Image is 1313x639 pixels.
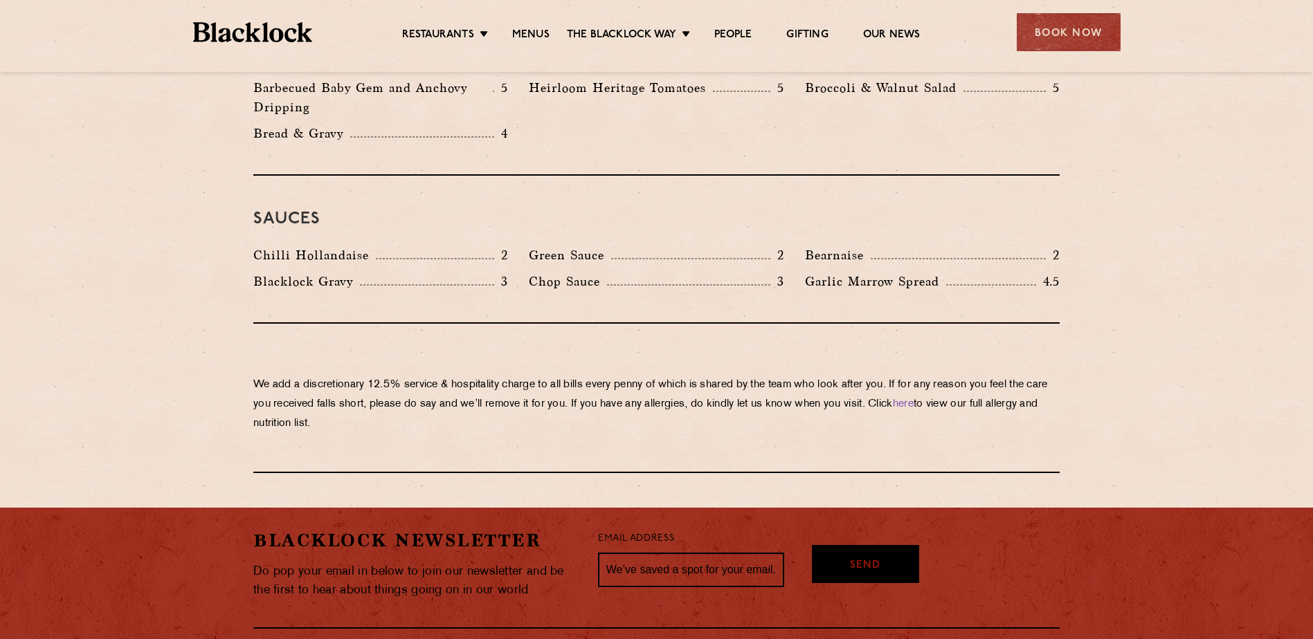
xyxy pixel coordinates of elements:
[1036,272,1060,290] p: 4.5
[786,28,828,44] a: Gifting
[253,528,577,553] h2: Blacklock Newsletter
[805,272,946,291] p: Garlic Marrow Spread
[770,79,784,97] p: 5
[529,272,607,291] p: Chop Sauce
[253,246,376,265] p: Chilli Hollandaise
[494,79,508,97] p: 5
[598,553,784,587] input: We’ve saved a spot for your email...
[714,28,752,44] a: People
[253,376,1060,434] p: We add a discretionary 12.5% service & hospitality charge to all bills every penny of which is sh...
[529,246,611,265] p: Green Sauce
[494,246,508,264] p: 2
[193,22,313,42] img: BL_Textured_Logo-footer-cropped.svg
[770,246,784,264] p: 2
[1046,79,1060,97] p: 5
[770,272,784,290] p: 3
[253,124,350,143] p: Bread & Gravy
[567,28,676,44] a: The Blacklock Way
[512,28,550,44] a: Menus
[1046,246,1060,264] p: 2
[494,124,508,142] p: 4
[253,78,493,117] p: Barbecued Baby Gem and Anchovy Dripping
[863,28,921,44] a: Our News
[529,78,713,98] p: Heirloom Heritage Tomatoes
[893,399,914,409] a: here
[805,78,963,98] p: Broccoli & Walnut Salad
[402,28,474,44] a: Restaurants
[1017,13,1121,51] div: Book Now
[253,210,1060,228] h3: Sauces
[494,272,508,290] p: 3
[850,558,880,574] span: Send
[253,272,360,291] p: Blacklock Gravy
[253,562,577,600] p: Do pop your email in below to join our newsletter and be the first to hear about things going on ...
[598,531,674,547] label: Email Address
[805,246,871,265] p: Bearnaise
